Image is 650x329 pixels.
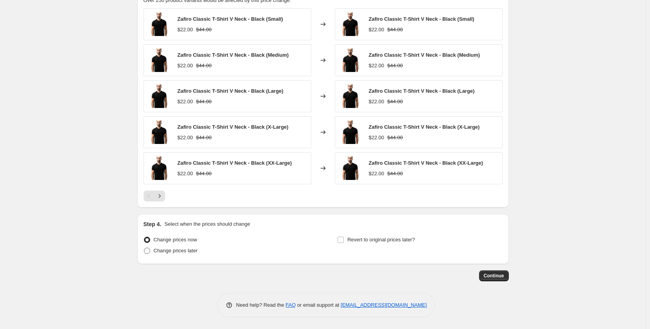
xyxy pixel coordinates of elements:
span: Zafiro Classic T-Shirt V Neck - Black (Small) [178,16,283,22]
span: Revert to original prices later? [347,237,415,243]
nav: Pagination [144,191,165,201]
a: [EMAIL_ADDRESS][DOMAIN_NAME] [341,302,427,308]
span: Need help? Read the [236,302,286,308]
strike: $44.00 [196,170,212,178]
span: Zafiro Classic T-Shirt V Neck - Black (Large) [369,88,475,94]
a: FAQ [285,302,296,308]
img: 2_33401dc7-7e95-494f-8699-475487dcee38_80x.jpg [148,156,171,180]
span: Change prices later [154,248,198,253]
strike: $44.00 [387,134,403,142]
span: Zafiro Classic T-Shirt V Neck - Black (Small) [369,16,474,22]
img: 2_33401dc7-7e95-494f-8699-475487dcee38_80x.jpg [339,120,363,144]
span: Continue [484,273,504,279]
img: 2_33401dc7-7e95-494f-8699-475487dcee38_80x.jpg [339,49,363,72]
div: $22.00 [178,134,193,142]
span: Zafiro Classic T-Shirt V Neck - Black (Large) [178,88,284,94]
img: 2_33401dc7-7e95-494f-8699-475487dcee38_80x.jpg [148,120,171,144]
strike: $44.00 [196,134,212,142]
div: $22.00 [178,62,193,70]
span: Zafiro Classic T-Shirt V Neck - Black (X-Large) [178,124,289,130]
h2: Step 4. [144,220,162,228]
strike: $44.00 [387,62,403,70]
div: $22.00 [369,134,384,142]
button: Next [154,191,165,201]
strike: $44.00 [387,26,403,34]
img: 2_33401dc7-7e95-494f-8699-475487dcee38_80x.jpg [339,84,363,108]
img: 2_33401dc7-7e95-494f-8699-475487dcee38_80x.jpg [339,156,363,180]
span: Zafiro Classic T-Shirt V Neck - Black (XX-Large) [178,160,292,166]
span: Zafiro Classic T-Shirt V Neck - Black (X-Large) [369,124,480,130]
button: Continue [479,270,509,281]
span: Zafiro Classic T-Shirt V Neck - Black (Medium) [369,52,480,58]
div: $22.00 [369,98,384,106]
strike: $44.00 [196,62,212,70]
strike: $44.00 [387,98,403,106]
img: 2_33401dc7-7e95-494f-8699-475487dcee38_80x.jpg [148,84,171,108]
div: $22.00 [178,170,193,178]
div: $22.00 [178,26,193,34]
strike: $44.00 [387,170,403,178]
span: or email support at [296,302,341,308]
strike: $44.00 [196,26,212,34]
img: 2_33401dc7-7e95-494f-8699-475487dcee38_80x.jpg [148,49,171,72]
div: $22.00 [178,98,193,106]
span: Zafiro Classic T-Shirt V Neck - Black (XX-Large) [369,160,483,166]
p: Select when the prices should change [164,220,250,228]
span: Zafiro Classic T-Shirt V Neck - Black (Medium) [178,52,289,58]
div: $22.00 [369,170,384,178]
div: $22.00 [369,62,384,70]
div: $22.00 [369,26,384,34]
img: 2_33401dc7-7e95-494f-8699-475487dcee38_80x.jpg [148,13,171,36]
span: Change prices now [154,237,197,243]
img: 2_33401dc7-7e95-494f-8699-475487dcee38_80x.jpg [339,13,363,36]
strike: $44.00 [196,98,212,106]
